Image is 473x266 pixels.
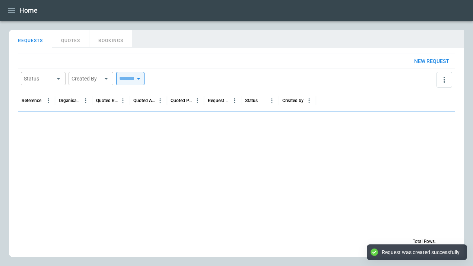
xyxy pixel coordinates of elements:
h1: Home [19,6,38,15]
div: Quoted Price [171,98,193,103]
button: REQUESTS [9,30,52,48]
div: Reference [22,98,41,103]
div: Request Created At (UTC-04:00) [208,98,230,103]
button: Created by column menu [304,96,314,105]
p: Total Rows: [413,238,436,245]
button: New request [408,54,455,69]
button: Quoted Aircraft column menu [155,96,165,105]
div: Created by [282,98,304,103]
button: Status column menu [267,96,277,105]
button: Request Created At (UTC-04:00) column menu [230,96,239,105]
div: Quoted Aircraft [133,98,155,103]
div: Quoted Route [96,98,118,103]
button: BOOKINGS [89,30,133,48]
button: Organisation column menu [81,96,91,105]
div: Status [245,98,258,103]
div: Request was created successfully [382,249,460,256]
button: more [437,72,452,88]
button: Reference column menu [44,96,53,105]
div: Created By [72,75,101,82]
button: Quoted Price column menu [193,96,202,105]
div: Status [24,75,54,82]
button: QUOTES [52,30,89,48]
div: Organisation [59,98,81,103]
button: Quoted Route column menu [118,96,128,105]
